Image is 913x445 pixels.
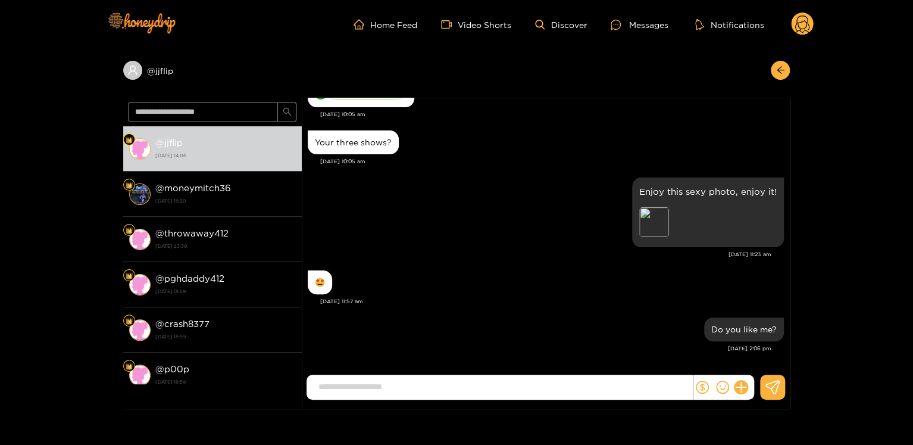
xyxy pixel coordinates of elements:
div: Sep. 21, 10:05 am [308,130,399,154]
div: Your three shows? [315,138,392,147]
img: Fan Level [126,136,133,144]
div: Sep. 21, 2:06 pm [704,318,784,341]
strong: @ moneymitch36 [155,183,231,193]
button: Notifications [692,18,767,30]
strong: [DATE] 18:20 [155,195,296,206]
img: Fan Level [126,363,133,370]
strong: [DATE] 18:59 [155,376,296,387]
img: Fan Level [126,318,133,325]
img: conversation [129,183,151,205]
strong: [DATE] 14:06 [155,150,296,161]
img: conversation [129,229,151,250]
div: [DATE] 11:23 am [308,250,771,259]
button: search [277,102,296,122]
span: arrow-left [776,66,785,76]
strong: [DATE] 18:59 [155,286,296,297]
strong: @ throwaway412 [155,228,229,238]
img: Fan Level [126,272,133,279]
span: smile [716,381,729,394]
img: Fan Level [126,227,133,234]
img: Fan Level [126,182,133,189]
button: arrow-left [771,61,790,80]
div: [DATE] 11:57 am [320,297,784,306]
strong: [DATE] 18:59 [155,331,296,342]
strong: @ jjflip [155,138,183,148]
div: Sep. 21, 11:23 am [632,178,784,247]
div: 🤩 [315,278,325,287]
strong: [DATE] 23:39 [155,241,296,251]
div: [DATE] 10:05 am [320,157,784,166]
strong: @ pghdaddy412 [155,273,224,284]
div: [DATE] 2:06 pm [308,344,771,353]
div: Messages [611,18,668,32]
img: conversation [129,138,151,160]
img: conversation [129,274,151,295]
span: user [127,65,138,76]
span: search [283,107,292,117]
a: Home Feed [354,19,417,30]
span: dollar [696,381,709,394]
strong: @ crash8377 [155,319,210,329]
div: @jjflip [123,61,302,80]
img: conversation [129,319,151,341]
span: video-camera [441,19,458,30]
strong: @ p00p [155,364,189,374]
a: Video Shorts [441,19,511,30]
button: dollar [693,378,711,396]
span: home [354,19,370,30]
img: conversation [129,365,151,386]
a: Discover [535,20,587,30]
div: [DATE] 10:05 am [320,110,784,119]
div: Do you like me? [711,325,777,334]
p: Enjoy this sexy photo, enjoy it! [639,185,777,198]
div: Sep. 21, 11:57 am [308,270,332,294]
